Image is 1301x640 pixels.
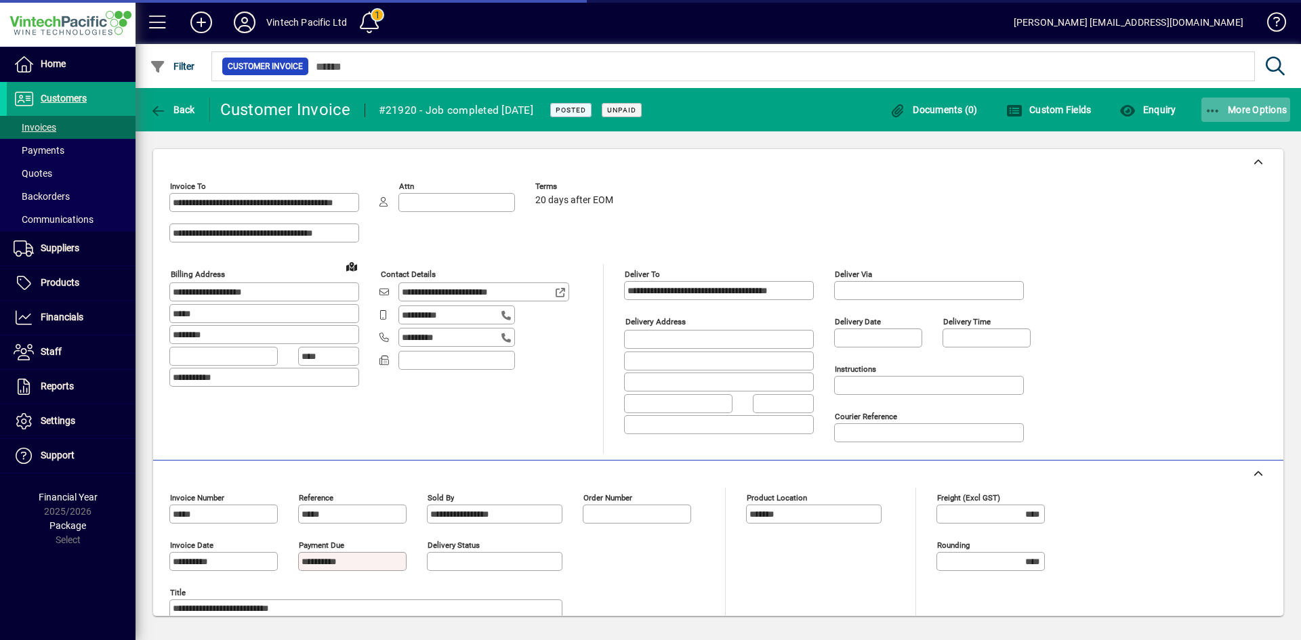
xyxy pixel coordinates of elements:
[14,168,52,179] span: Quotes
[1201,98,1291,122] button: More Options
[14,191,70,202] span: Backorders
[14,145,64,156] span: Payments
[150,104,195,115] span: Back
[41,242,79,253] span: Suppliers
[399,182,414,191] mat-label: Attn
[1116,98,1179,122] button: Enquiry
[428,493,454,503] mat-label: Sold by
[1006,104,1092,115] span: Custom Fields
[886,98,981,122] button: Documents (0)
[180,10,223,35] button: Add
[136,98,210,122] app-page-header-button: Back
[170,182,206,191] mat-label: Invoice To
[835,364,876,374] mat-label: Instructions
[41,58,66,69] span: Home
[7,370,136,404] a: Reports
[835,270,872,279] mat-label: Deliver via
[266,12,347,33] div: Vintech Pacific Ltd
[170,493,224,503] mat-label: Invoice number
[7,335,136,369] a: Staff
[937,493,1000,503] mat-label: Freight (excl GST)
[41,93,87,104] span: Customers
[299,540,344,550] mat-label: Payment due
[583,493,632,503] mat-label: Order number
[170,588,186,597] mat-label: Title
[7,404,136,438] a: Settings
[223,10,266,35] button: Profile
[7,439,136,473] a: Support
[1119,104,1176,115] span: Enquiry
[41,312,83,322] span: Financials
[937,540,970,550] mat-label: Rounding
[341,255,363,277] a: View on map
[14,122,56,133] span: Invoices
[228,60,303,73] span: Customer Invoice
[535,182,617,191] span: Terms
[7,266,136,300] a: Products
[49,520,86,531] span: Package
[41,277,79,288] span: Products
[41,450,75,461] span: Support
[1003,98,1095,122] button: Custom Fields
[41,415,75,426] span: Settings
[835,317,881,326] mat-label: Delivery date
[428,540,480,550] mat-label: Delivery status
[1257,3,1284,47] a: Knowledge Base
[607,106,636,114] span: Unpaid
[890,104,978,115] span: Documents (0)
[7,185,136,208] a: Backorders
[7,162,136,185] a: Quotes
[299,493,333,503] mat-label: Reference
[7,208,136,231] a: Communications
[146,98,199,122] button: Back
[146,54,199,79] button: Filter
[835,412,897,421] mat-label: Courier Reference
[943,317,991,326] mat-label: Delivery time
[747,493,807,503] mat-label: Product location
[535,195,613,206] span: 20 days after EOM
[41,381,74,391] span: Reports
[150,61,195,72] span: Filter
[7,47,136,81] a: Home
[7,301,136,335] a: Financials
[625,270,660,279] mat-label: Deliver To
[556,106,586,114] span: Posted
[7,232,136,265] a: Suppliers
[39,492,98,503] span: Financial Year
[14,214,94,225] span: Communications
[220,99,351,121] div: Customer Invoice
[41,346,62,357] span: Staff
[1014,12,1243,33] div: [PERSON_NAME] [EMAIL_ADDRESS][DOMAIN_NAME]
[7,116,136,139] a: Invoices
[170,540,213,550] mat-label: Invoice date
[7,139,136,162] a: Payments
[379,100,533,121] div: #21920 - Job completed [DATE]
[1205,104,1287,115] span: More Options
